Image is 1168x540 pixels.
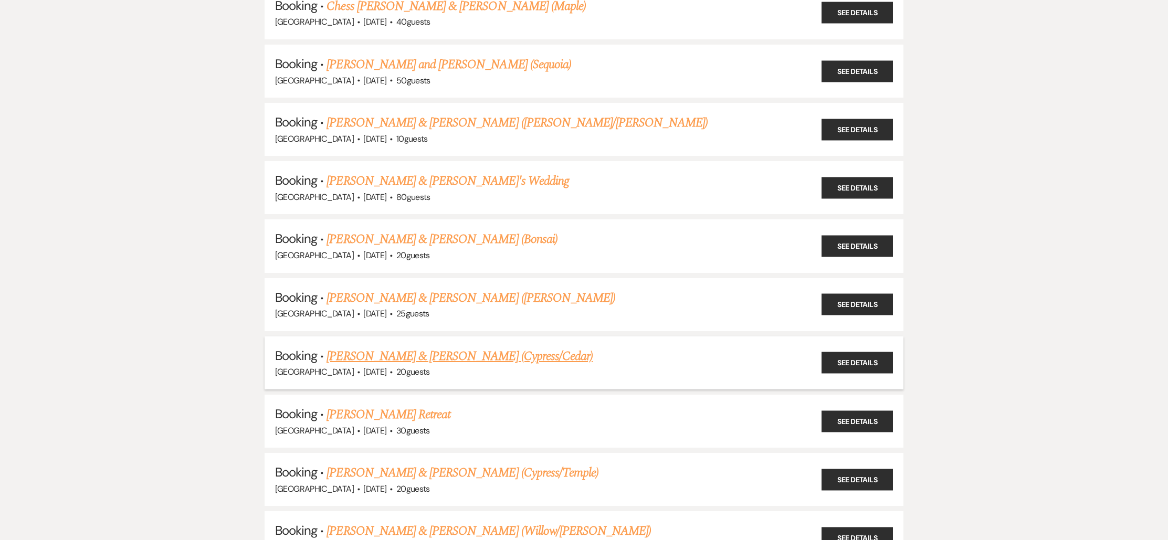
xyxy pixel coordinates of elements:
span: 10 guests [396,133,428,144]
span: [GEOGRAPHIC_DATA] [275,425,354,436]
a: See Details [822,177,893,198]
span: 30 guests [396,425,430,436]
span: [GEOGRAPHIC_DATA] [275,483,354,494]
span: Booking [275,289,317,305]
span: Booking [275,230,317,247]
span: [DATE] [363,75,386,86]
span: [DATE] [363,250,386,261]
a: [PERSON_NAME] & [PERSON_NAME] (Bonsai) [327,230,557,249]
span: Booking [275,172,317,188]
a: See Details [822,236,893,257]
a: See Details [822,60,893,82]
a: See Details [822,119,893,140]
span: 25 guests [396,308,429,319]
span: [DATE] [363,425,386,436]
a: See Details [822,410,893,432]
span: [GEOGRAPHIC_DATA] [275,192,354,203]
a: See Details [822,469,893,490]
a: See Details [822,2,893,24]
a: [PERSON_NAME] & [PERSON_NAME]'s Wedding [327,172,569,190]
span: Booking [275,56,317,72]
a: [PERSON_NAME] & [PERSON_NAME] ([PERSON_NAME]/[PERSON_NAME]) [327,113,707,132]
span: [GEOGRAPHIC_DATA] [275,366,354,377]
span: 40 guests [396,16,430,27]
span: [DATE] [363,366,386,377]
span: Booking [275,464,317,480]
a: [PERSON_NAME] and [PERSON_NAME] (Sequoia) [327,55,571,74]
a: See Details [822,294,893,315]
span: [DATE] [363,483,386,494]
span: [GEOGRAPHIC_DATA] [275,75,354,86]
span: [DATE] [363,308,386,319]
a: See Details [822,352,893,374]
span: 80 guests [396,192,430,203]
span: 20 guests [396,250,430,261]
span: [DATE] [363,16,386,27]
span: Booking [275,522,317,538]
span: Booking [275,114,317,130]
span: [DATE] [363,133,386,144]
span: Booking [275,406,317,422]
a: [PERSON_NAME] & [PERSON_NAME] ([PERSON_NAME]) [327,289,615,308]
span: [GEOGRAPHIC_DATA] [275,16,354,27]
a: [PERSON_NAME] & [PERSON_NAME] (Cypress/Cedar) [327,347,593,366]
a: [PERSON_NAME] Retreat [327,405,450,424]
span: [DATE] [363,192,386,203]
span: Booking [275,347,317,364]
span: 20 guests [396,483,430,494]
span: [GEOGRAPHIC_DATA] [275,308,354,319]
span: [GEOGRAPHIC_DATA] [275,133,354,144]
span: [GEOGRAPHIC_DATA] [275,250,354,261]
a: [PERSON_NAME] & [PERSON_NAME] (Cypress/Temple) [327,463,598,482]
span: 20 guests [396,366,430,377]
span: 50 guests [396,75,430,86]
